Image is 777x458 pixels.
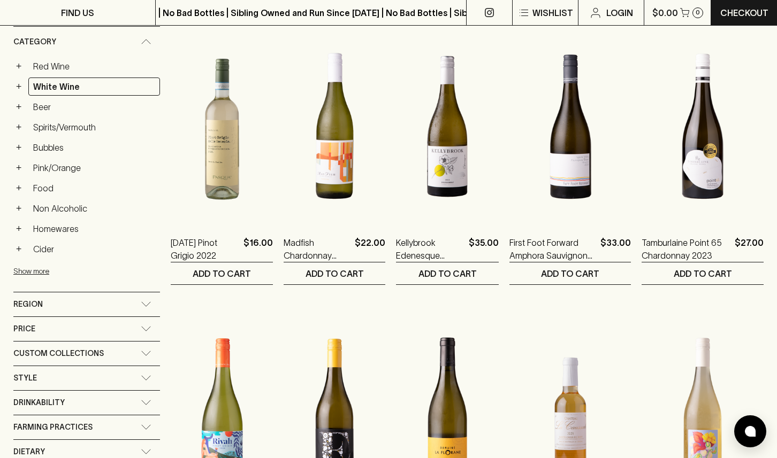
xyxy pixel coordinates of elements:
a: Non Alcoholic [28,199,160,218]
button: Show more [13,260,154,282]
p: FIND US [61,6,94,19]
a: Madfish Chardonnay 2023 [284,236,351,262]
button: + [13,122,24,133]
div: Price [13,317,160,341]
button: ADD TO CART [509,262,631,284]
button: ADD TO CART [171,262,273,284]
button: + [13,102,24,112]
p: $16.00 [243,236,273,262]
div: Custom Collections [13,341,160,366]
p: Wishlist [532,6,573,19]
span: Price [13,322,35,336]
img: First Foot Forward Amphora Sauvignon Blanc 2023 [509,33,631,220]
button: ADD TO CART [396,262,499,284]
a: First Foot Forward Amphora Sauvignon Blanc 2023 [509,236,596,262]
img: Madfish Chardonnay 2023 [284,33,385,220]
p: ADD TO CART [674,267,732,280]
a: Homewares [28,220,160,238]
a: [DATE] Pinot Grigio 2022 [171,236,239,262]
p: ADD TO CART [306,267,364,280]
span: Drinkability [13,396,65,409]
p: ADD TO CART [418,267,477,280]
p: $33.00 [600,236,631,262]
div: Region [13,292,160,316]
p: $35.00 [469,236,499,262]
span: Region [13,298,43,311]
span: Custom Collections [13,347,104,360]
a: Bubbles [28,138,160,157]
a: Spirits/Vermouth [28,118,160,136]
span: Farming Practices [13,421,93,434]
p: Checkout [720,6,768,19]
a: Beer [28,98,160,116]
button: + [13,244,24,254]
button: ADD TO CART [284,262,385,284]
img: Pasqua Pinot Grigio 2022 [171,33,273,220]
button: + [13,183,24,193]
a: Cider [28,240,160,258]
div: Farming Practices [13,415,160,439]
div: Style [13,366,160,390]
p: $0.00 [652,6,678,19]
div: Category [13,27,160,57]
p: $27.00 [735,236,764,262]
a: Food [28,179,160,197]
img: Kellybrook Edenesque Chardonnay 2023 [396,33,499,220]
button: + [13,142,24,153]
p: 0 [696,10,700,15]
button: + [13,81,24,92]
button: + [13,61,24,72]
p: $22.00 [355,236,385,262]
button: + [13,162,24,173]
a: White Wine [28,77,160,96]
p: Login [606,6,633,19]
div: Drinkability [13,391,160,415]
a: Pink/Orange [28,159,160,177]
p: ADD TO CART [541,267,599,280]
button: + [13,203,24,214]
img: Tamburlaine Point 65 Chardonnay 2023 [642,33,764,220]
span: Style [13,371,37,385]
span: Category [13,35,56,49]
button: + [13,223,24,234]
a: Tamburlaine Point 65 Chardonnay 2023 [642,236,730,262]
a: Red Wine [28,57,160,75]
p: ADD TO CART [193,267,251,280]
img: bubble-icon [745,426,756,437]
button: ADD TO CART [642,262,764,284]
a: Kellybrook Edenesque Chardonnay 2023 [396,236,464,262]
